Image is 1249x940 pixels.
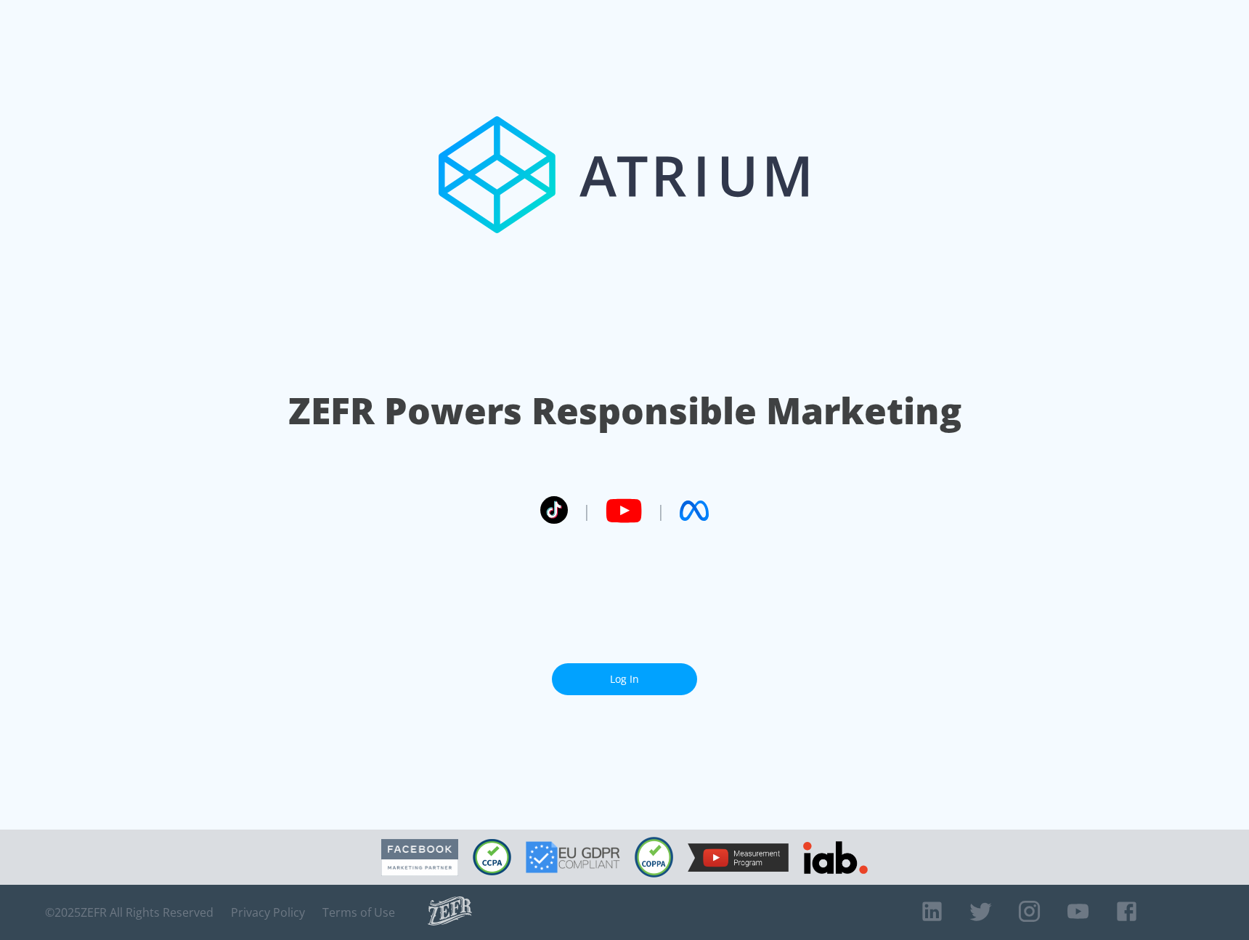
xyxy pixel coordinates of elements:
span: | [656,500,665,522]
img: Facebook Marketing Partner [381,839,458,876]
a: Privacy Policy [231,905,305,920]
img: IAB [803,841,868,874]
img: GDPR Compliant [526,841,620,873]
span: © 2025 ZEFR All Rights Reserved [45,905,213,920]
h1: ZEFR Powers Responsible Marketing [288,386,961,436]
img: YouTube Measurement Program [688,843,789,872]
img: CCPA Compliant [473,839,511,875]
img: COPPA Compliant [635,837,673,878]
span: | [582,500,591,522]
a: Terms of Use [322,905,395,920]
a: Log In [552,663,697,696]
